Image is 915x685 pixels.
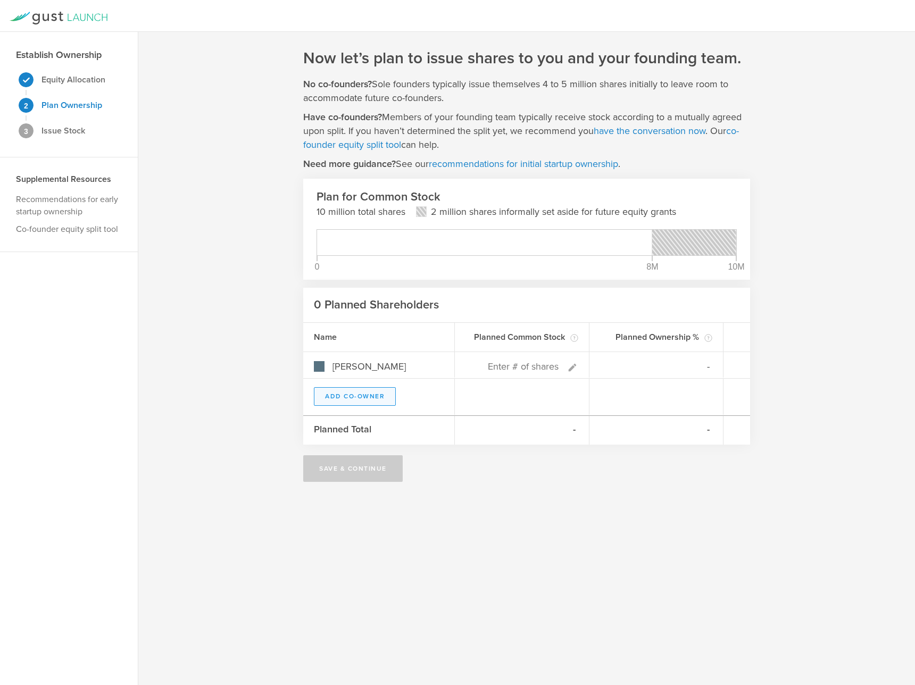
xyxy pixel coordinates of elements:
[303,158,396,170] strong: Need more guidance?
[16,224,118,235] a: Co-founder equity split tool
[314,297,439,313] h2: 0 Planned Shareholders
[728,263,744,271] div: 10M
[431,205,676,219] p: 2 million shares informally set aside for future equity grants
[303,111,382,123] strong: Have co-founders?
[41,126,85,136] strong: Issue Stock
[303,157,620,171] p: See our .
[24,102,28,110] span: 2
[455,323,589,352] div: Planned Common Stock
[303,416,455,445] div: Planned Total
[317,205,405,219] p: 10 million total shares
[315,263,320,271] div: 0
[24,128,28,135] span: 3
[455,416,589,445] div: -
[589,416,724,445] div: -
[303,110,750,152] p: Members of your founding team typically receive stock according to a mutually agreed upon split. ...
[862,602,915,653] iframe: Chat Widget
[16,48,102,62] h3: Establish Ownership
[429,158,618,170] a: recommendations for initial startup ownership
[16,194,118,217] a: Recommendations for early startup ownership
[303,323,455,352] div: Name
[303,77,750,105] p: Sole founders typically issue themselves 4 to 5 million shares initially to leave room to accommo...
[330,360,444,373] input: Enter co-owner name
[314,387,396,406] button: Add Co-Owner
[41,74,105,85] strong: Equity Allocation
[465,360,561,373] input: Enter # of shares
[303,48,741,69] h1: Now let’s plan to issue shares to you and your founding team.
[16,174,111,185] strong: Supplemental Resources
[594,125,705,137] a: have the conversation now
[303,78,372,90] strong: No co-founders?
[589,323,724,352] div: Planned Ownership %
[646,263,658,271] div: 8M
[41,100,102,111] strong: Plan Ownership
[317,189,737,205] h2: Plan for Common Stock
